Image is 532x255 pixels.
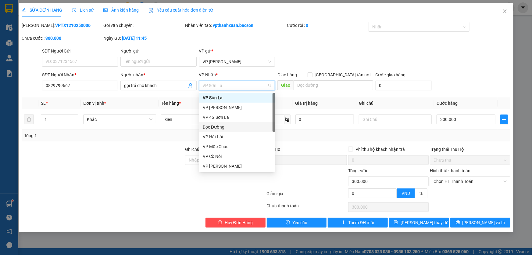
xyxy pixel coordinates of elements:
[55,23,91,28] b: VPTX1210250006
[203,143,271,150] div: VP Mộc Châu
[203,163,271,169] div: VP [PERSON_NAME]
[348,219,374,226] span: Thêm ĐH mới
[218,220,222,225] span: delete
[22,8,26,12] span: edit
[87,115,152,124] span: Khác
[356,97,434,109] th: Ghi chú
[72,8,94,13] span: Lịch sử
[348,168,368,173] span: Tổng cước
[203,81,271,90] span: VP Sơn La
[295,101,318,106] span: Giá trị hàng
[188,83,193,88] span: user-add
[213,23,254,28] b: vpthanhxuan.bacson
[120,71,196,78] div: Người nhận
[120,48,196,54] div: Người gửi
[45,36,61,41] b: 300.000
[103,35,184,42] div: Ngày GD:
[148,8,213,13] span: Yêu cầu xuất hóa đơn điện tử
[203,94,271,101] div: VP Sơn La
[267,218,327,228] button: exclamation-circleYêu cầu
[103,8,108,12] span: picture
[161,101,181,106] span: Tên hàng
[103,8,139,13] span: Ảnh kiện hàng
[266,190,348,201] div: Giảm giá
[203,57,271,66] span: VP Thanh Xuân
[22,22,102,29] div: [PERSON_NAME]:
[185,147,219,152] label: Ghi chú đơn hàng
[376,81,432,90] input: Cước giao hàng
[199,122,275,132] div: Dọc Đường
[434,155,507,165] span: Chưa thu
[148,8,153,13] img: icon
[277,72,297,77] span: Giao hàng
[41,101,46,106] span: SL
[103,22,184,29] div: Gói vận chuyển:
[353,146,407,153] span: Phí thu hộ khách nhận trả
[401,219,449,226] span: [PERSON_NAME] thay đổi
[205,218,266,228] button: deleteHủy Đơn Hàng
[389,218,449,228] button: save[PERSON_NAME] thay đổi
[72,8,76,12] span: clock-circle
[501,117,508,122] span: plus
[266,202,348,213] div: Chưa thanh toán
[122,36,147,41] b: [DATE] 11:45
[185,155,266,165] input: Ghi chú đơn hàng
[430,168,470,173] label: Hình thức thanh toán
[199,142,275,151] div: VP Mộc Châu
[341,220,346,225] span: plus
[22,8,62,13] span: SỬA ĐƠN HÀNG
[306,23,308,28] b: 0
[83,101,106,106] span: Đơn vị tính
[203,104,271,111] div: VP [PERSON_NAME]
[199,72,216,77] span: VP Nhận
[496,3,513,20] button: Close
[277,80,294,90] span: Giao
[199,132,275,142] div: VP Hát Lót
[199,161,275,171] div: VP Pa Háng
[57,15,255,23] li: Số 378 [PERSON_NAME] ( trong nhà khách [GEOGRAPHIC_DATA])
[203,153,271,160] div: VP Cò Nòi
[294,80,373,90] input: Dọc đường
[328,218,388,228] button: plusThêm ĐH mới
[57,23,255,30] li: Hotline: 0965551559
[225,219,253,226] span: Hủy Đơn Hàng
[462,219,505,226] span: [PERSON_NAME] và In
[500,115,508,124] button: plus
[450,218,510,228] button: printer[PERSON_NAME] và In
[185,22,286,29] div: Nhân viên tạo:
[420,191,423,196] span: %
[199,93,275,103] div: VP Sơn La
[199,151,275,161] div: VP Cò Nòi
[203,114,271,121] div: VP 4G Sơn La
[456,220,460,225] span: printer
[292,219,307,226] span: Yêu cầu
[437,101,458,106] span: Cước hàng
[203,133,271,140] div: VP Hát Lót
[22,35,102,42] div: Chưa cước :
[199,112,275,122] div: VP 4G Sơn La
[376,72,406,77] label: Cước giao hàng
[8,44,106,54] b: GỬI : VP [PERSON_NAME]
[394,220,398,225] span: save
[287,22,367,29] div: Cước rồi :
[199,48,275,54] div: VP gửi
[402,191,410,196] span: VND
[430,146,510,153] div: Trạng thái Thu Hộ
[161,115,234,124] input: VD: Bàn, Ghế
[42,48,118,54] div: SĐT Người Gửi
[203,124,271,130] div: Dọc Đường
[312,71,373,78] span: [GEOGRAPHIC_DATA] tận nơi
[24,132,205,139] div: Tổng: 1
[434,177,507,186] span: Chọn HT Thanh Toán
[42,71,118,78] div: SĐT Người Nhận
[502,9,507,14] span: close
[286,220,290,225] span: exclamation-circle
[24,115,34,124] button: delete
[284,115,291,124] span: kg
[359,115,432,124] input: Ghi Chú
[199,103,275,112] div: VP Gia Lâm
